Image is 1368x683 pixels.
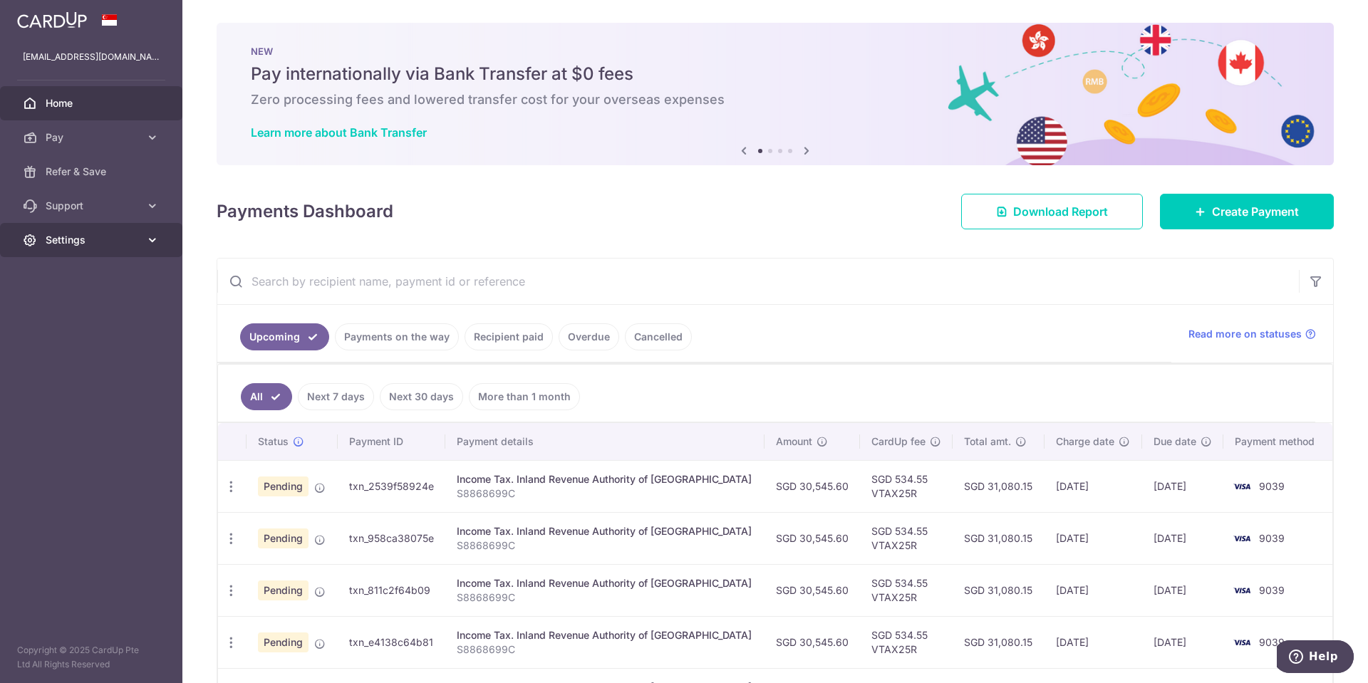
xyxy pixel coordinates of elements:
a: Next 7 days [298,383,374,410]
td: SGD 534.55 VTAX25R [860,460,953,512]
span: Amount [776,434,812,449]
td: SGD 31,080.15 [953,616,1045,668]
td: [DATE] [1142,460,1224,512]
a: Recipient paid [465,323,553,350]
span: Create Payment [1212,203,1299,220]
span: Pending [258,528,309,548]
td: SGD 31,080.15 [953,564,1045,616]
td: [DATE] [1045,512,1142,564]
a: Overdue [559,323,619,350]
p: S8868699C [457,486,753,501]
a: Upcoming [240,323,329,350]
a: Create Payment [1160,194,1334,229]
th: Payment method [1223,423,1332,460]
span: CardUp fee [871,434,926,449]
td: SGD 30,545.60 [765,460,860,512]
th: Payment ID [338,423,446,460]
td: SGD 30,545.60 [765,564,860,616]
td: [DATE] [1142,616,1224,668]
iframe: Opens a widget where you can find more information [1277,640,1354,676]
td: [DATE] [1045,616,1142,668]
div: Income Tax. Inland Revenue Authority of [GEOGRAPHIC_DATA] [457,472,753,486]
h4: Payments Dashboard [217,199,393,224]
a: Read more on statuses [1188,327,1316,341]
p: S8868699C [457,538,753,553]
td: SGD 30,545.60 [765,512,860,564]
span: 9039 [1259,532,1285,544]
span: 9039 [1259,480,1285,492]
a: Learn more about Bank Transfer [251,125,427,140]
input: Search by recipient name, payment id or reference [217,259,1299,304]
a: More than 1 month [469,383,580,410]
span: Help [32,10,61,23]
a: Payments on the way [335,323,459,350]
td: txn_811c2f64b09 [338,564,446,616]
img: CardUp [17,11,87,28]
img: Bank Card [1228,478,1256,495]
span: Pending [258,476,309,496]
span: Total amt. [964,434,1011,449]
div: Income Tax. Inland Revenue Authority of [GEOGRAPHIC_DATA] [457,576,753,590]
a: All [241,383,292,410]
h5: Pay internationally via Bank Transfer at $0 fees [251,63,1300,85]
span: Pending [258,632,309,652]
p: NEW [251,46,1300,57]
td: SGD 31,080.15 [953,460,1045,512]
td: SGD 534.55 VTAX25R [860,616,953,668]
span: Refer & Save [46,165,140,179]
p: S8868699C [457,642,753,657]
div: Income Tax. Inland Revenue Authority of [GEOGRAPHIC_DATA] [457,524,753,538]
td: [DATE] [1142,564,1224,616]
span: Pending [258,580,309,600]
span: Pay [46,130,140,145]
span: Support [46,199,140,213]
td: SGD 534.55 VTAX25R [860,564,953,616]
img: Bank Card [1228,634,1256,651]
span: Due date [1154,434,1196,449]
a: Download Report [961,194,1143,229]
img: Bank transfer banner [217,23,1334,165]
td: txn_2539f58924e [338,460,446,512]
img: Bank Card [1228,582,1256,599]
span: 9039 [1259,636,1285,648]
span: Status [258,434,289,449]
td: txn_958ca38075e [338,512,446,564]
td: SGD 534.55 VTAX25R [860,512,953,564]
span: Download Report [1013,203,1108,220]
p: S8868699C [457,590,753,605]
span: Settings [46,233,140,247]
span: Read more on statuses [1188,327,1302,341]
a: Cancelled [625,323,692,350]
h6: Zero processing fees and lowered transfer cost for your overseas expenses [251,91,1300,108]
span: Home [46,96,140,110]
span: 9039 [1259,584,1285,596]
img: Bank Card [1228,530,1256,547]
a: Next 30 days [380,383,463,410]
td: [DATE] [1045,460,1142,512]
td: SGD 31,080.15 [953,512,1045,564]
td: SGD 30,545.60 [765,616,860,668]
td: [DATE] [1045,564,1142,616]
td: txn_e4138c64b81 [338,616,446,668]
th: Payment details [445,423,765,460]
span: Charge date [1056,434,1114,449]
div: Income Tax. Inland Revenue Authority of [GEOGRAPHIC_DATA] [457,628,753,642]
td: [DATE] [1142,512,1224,564]
p: [EMAIL_ADDRESS][DOMAIN_NAME] [23,50,160,64]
